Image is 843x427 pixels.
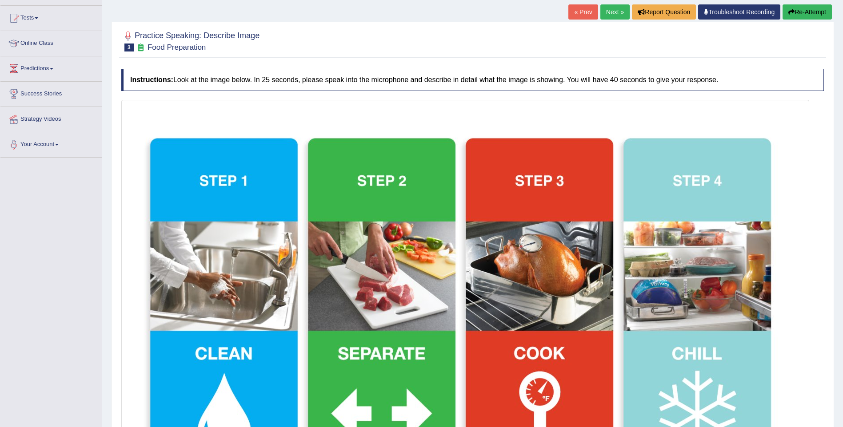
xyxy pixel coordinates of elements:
[130,76,173,83] b: Instructions:
[0,6,102,28] a: Tests
[568,4,598,20] a: « Prev
[136,43,145,52] small: Exam occurring question
[0,31,102,53] a: Online Class
[148,43,206,51] small: Food Preparation
[632,4,696,20] button: Report Question
[783,4,832,20] button: Re-Attempt
[121,29,260,51] h2: Practice Speaking: Describe Image
[0,132,102,154] a: Your Account
[698,4,780,20] a: Troubleshoot Recording
[0,107,102,129] a: Strategy Videos
[600,4,630,20] a: Next »
[121,69,824,91] h4: Look at the image below. In 25 seconds, please speak into the microphone and describe in detail w...
[124,43,134,51] span: 3
[0,56,102,79] a: Predictions
[0,82,102,104] a: Success Stories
